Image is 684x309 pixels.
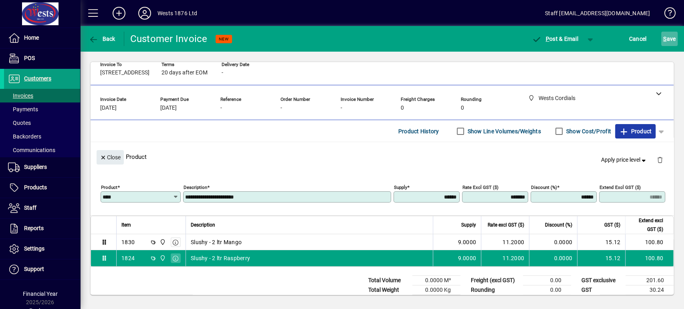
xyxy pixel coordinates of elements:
[161,70,208,76] span: 20 days after EOM
[458,254,476,262] span: 9.0000
[615,124,656,138] button: Product
[598,153,651,167] button: Apply price level
[619,125,652,138] span: Product
[121,254,135,262] div: 1824
[625,285,674,295] td: 30.24
[486,254,524,262] div: 11.2000
[91,142,674,171] div: Product
[24,245,44,252] span: Settings
[24,205,36,211] span: Staff
[160,105,177,111] span: [DATE]
[4,48,80,68] a: POS
[467,276,523,285] td: Freight (excl GST)
[458,238,476,246] span: 9.0000
[24,164,47,170] span: Suppliers
[8,120,31,126] span: Quotes
[8,92,33,99] span: Invoices
[577,285,625,295] td: GST
[87,32,117,46] button: Back
[650,156,670,163] app-page-header-button: Delete
[577,234,625,250] td: 15.12
[394,185,407,190] mat-label: Supply
[121,238,135,246] div: 1830
[4,239,80,259] a: Settings
[488,221,524,229] span: Rate excl GST ($)
[565,127,611,135] label: Show Cost/Profit
[545,7,650,20] div: Staff [EMAIL_ADDRESS][DOMAIN_NAME]
[191,254,250,262] span: Slushy - 2 ltr Raspberry
[24,184,47,191] span: Products
[604,221,620,229] span: GST ($)
[4,219,80,239] a: Reports
[80,32,124,46] app-page-header-button: Back
[625,250,673,266] td: 100.80
[531,185,557,190] mat-label: Discount (%)
[627,32,649,46] button: Cancel
[395,124,442,138] button: Product History
[4,130,80,143] a: Backorders
[486,238,524,246] div: 11.2000
[577,276,625,285] td: GST exclusive
[546,36,549,42] span: P
[100,151,121,164] span: Close
[599,185,641,190] mat-label: Extend excl GST ($)
[4,157,80,177] a: Suppliers
[106,6,132,20] button: Add
[661,32,678,46] button: Save
[24,266,44,272] span: Support
[461,105,464,111] span: 0
[658,2,674,28] a: Knowledge Base
[663,32,676,45] span: ave
[101,185,117,190] mat-label: Product
[461,221,476,229] span: Supply
[341,105,342,111] span: -
[545,221,572,229] span: Discount (%)
[222,70,223,76] span: -
[523,276,571,285] td: 0.00
[121,221,131,229] span: Item
[528,32,582,46] button: Post & Email
[529,250,577,266] td: 0.0000
[364,276,412,285] td: Total Volume
[467,285,523,295] td: Rounding
[4,178,80,198] a: Products
[4,143,80,157] a: Communications
[184,185,207,190] mat-label: Description
[100,105,117,111] span: [DATE]
[4,116,80,130] a: Quotes
[157,238,167,247] span: Wests Cordials
[24,34,39,41] span: Home
[23,291,58,297] span: Financial Year
[89,36,115,42] span: Back
[4,198,80,218] a: Staff
[4,28,80,48] a: Home
[412,276,460,285] td: 0.0000 M³
[8,147,55,153] span: Communications
[529,234,577,250] td: 0.0000
[157,254,167,263] span: Wests Cordials
[412,285,460,295] td: 0.0000 Kg
[24,75,51,82] span: Customers
[625,234,673,250] td: 100.80
[532,36,578,42] span: ost & Email
[601,156,648,164] span: Apply price level
[191,238,242,246] span: Slushy - 2 ltr Mango
[8,106,38,112] span: Payments
[95,153,126,161] app-page-header-button: Close
[663,36,666,42] span: S
[220,105,222,111] span: -
[4,102,80,116] a: Payments
[630,216,663,234] span: Extend excl GST ($)
[625,276,674,285] td: 201.60
[132,6,157,20] button: Profile
[191,221,215,229] span: Description
[523,285,571,295] td: 0.00
[4,89,80,102] a: Invoices
[24,55,35,61] span: POS
[219,36,229,42] span: NEW
[364,285,412,295] td: Total Weight
[8,133,41,140] span: Backorders
[466,127,541,135] label: Show Line Volumes/Weights
[24,225,44,231] span: Reports
[629,32,647,45] span: Cancel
